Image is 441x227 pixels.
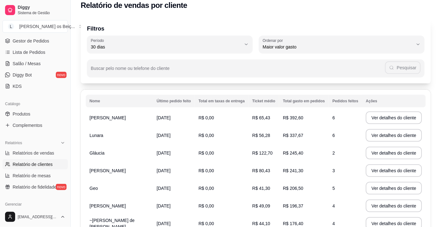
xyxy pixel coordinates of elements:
span: [DATE] [157,221,171,226]
button: Período30 dias [87,36,253,53]
span: R$ 0,00 [199,186,214,191]
span: R$ 44,10 [252,221,270,226]
span: R$ 0,00 [199,115,214,120]
div: Catálogo [3,99,68,109]
span: Gestor de Pedidos [13,38,49,44]
span: Salão / Mesas [13,60,41,67]
a: KDS [3,81,68,91]
span: Geo [90,186,98,191]
th: Ticket médio [249,95,279,107]
p: Filtros [87,24,425,33]
span: R$ 337,67 [283,133,303,138]
span: R$ 241,30 [283,168,303,173]
span: Lunara [90,133,103,138]
span: Complementos [13,122,42,128]
span: Diggy [18,5,65,10]
a: Diggy Botnovo [3,70,68,80]
span: Diggy Bot [13,72,32,78]
span: 4 [332,203,335,208]
span: 6 [332,133,335,138]
span: R$ 245,40 [283,150,303,156]
span: [DATE] [157,168,171,173]
a: Lista de Pedidos [3,47,68,57]
button: Select a team [3,20,68,33]
label: Ordenar por [263,38,285,43]
span: L [8,23,14,30]
span: Relatório de clientes [13,161,53,167]
span: [DATE] [157,133,171,138]
th: Último pedido feito [153,95,195,107]
span: Lista de Pedidos [13,49,45,55]
button: Ordenar porMaior valor gasto [259,36,425,53]
span: [DATE] [157,150,171,156]
span: R$ 41,30 [252,186,270,191]
span: R$ 122,70 [252,150,273,156]
a: Gestor de Pedidos [3,36,68,46]
span: R$ 0,00 [199,203,214,208]
span: 4 [332,221,335,226]
a: Relatórios de vendas [3,148,68,158]
span: [DATE] [157,203,171,208]
span: KDS [13,83,22,89]
button: Ver detalhes do cliente [366,111,422,124]
span: Produtos [13,111,30,117]
span: [EMAIL_ADDRESS][DOMAIN_NAME] [18,214,58,219]
th: Nome [86,95,153,107]
span: [DATE] [157,186,171,191]
span: Relatório de fidelidade [13,184,56,190]
div: [PERSON_NAME] os Beiç ... [19,23,75,30]
span: Relatórios de vendas [13,150,54,156]
span: R$ 196,37 [283,203,303,208]
span: R$ 80,43 [252,168,270,173]
span: R$ 206,50 [283,186,303,191]
a: Complementos [3,120,68,130]
th: Total em taxas de entrega [195,95,249,107]
div: Gerenciar [3,200,68,210]
a: Relatório de fidelidadenovo [3,182,68,192]
a: Relatório de mesas [3,171,68,181]
span: R$ 176,40 [283,221,303,226]
a: Salão / Mesas [3,59,68,69]
button: Ver detalhes do cliente [366,200,422,212]
span: 2 [332,150,335,156]
th: Pedidos feitos [329,95,362,107]
span: [PERSON_NAME] [90,168,126,173]
span: R$ 56,28 [252,133,270,138]
span: R$ 0,00 [199,150,214,156]
button: Ver detalhes do cliente [366,182,422,195]
span: R$ 0,00 [199,221,214,226]
span: Gláucia [90,150,104,156]
span: 5 [332,186,335,191]
span: [PERSON_NAME] [90,203,126,208]
span: Relatórios [5,140,22,145]
span: [PERSON_NAME] [90,115,126,120]
span: Sistema de Gestão [18,10,65,15]
span: Relatório de mesas [13,173,51,179]
a: Produtos [3,109,68,119]
span: R$ 0,00 [199,133,214,138]
th: Total gasto em pedidos [279,95,329,107]
input: Buscar pelo nome ou telefone do cliente [91,68,385,74]
span: 6 [332,115,335,120]
button: [EMAIL_ADDRESS][DOMAIN_NAME] [3,209,68,224]
span: Maior valor gasto [263,44,413,50]
label: Período [91,38,106,43]
h2: Relatório de vendas por cliente [81,0,187,10]
span: R$ 392,60 [283,115,303,120]
a: DiggySistema de Gestão [3,3,68,18]
span: R$ 65,43 [252,115,270,120]
button: Ver detalhes do cliente [366,147,422,159]
button: Ver detalhes do cliente [366,129,422,142]
span: 30 dias [91,44,241,50]
button: Ver detalhes do cliente [366,164,422,177]
span: [DATE] [157,115,171,120]
th: Ações [362,95,426,107]
span: R$ 49,09 [252,203,270,208]
span: 3 [332,168,335,173]
span: R$ 0,00 [199,168,214,173]
a: Relatório de clientes [3,159,68,169]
